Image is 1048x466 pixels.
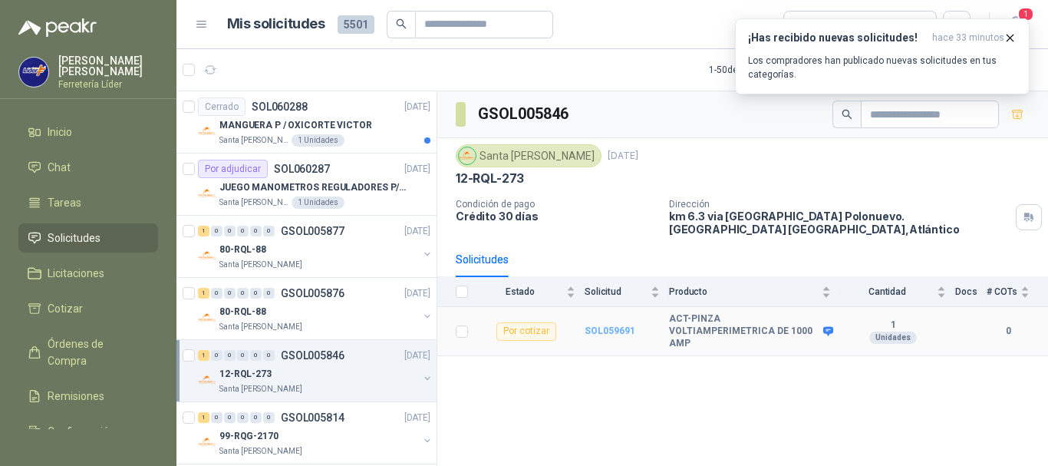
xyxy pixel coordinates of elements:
[404,162,430,177] p: [DATE]
[669,313,819,349] b: ACT-PINZA VOLTIAMPERIMETRICA DE 1000 AMP
[274,164,330,174] p: SOL060287
[987,277,1048,307] th: # COTs
[48,423,115,440] span: Configuración
[198,97,246,116] div: Cerrado
[456,210,657,223] p: Crédito 30 días
[669,199,1010,210] p: Dirección
[585,286,648,297] span: Solicitud
[669,286,819,297] span: Producto
[18,188,158,217] a: Tareas
[48,159,71,176] span: Chat
[211,226,222,236] div: 0
[669,277,840,307] th: Producto
[840,286,934,297] span: Cantidad
[748,54,1017,81] p: Los compradores han publicado nuevas solicitudes en tus categorías.
[219,197,288,209] p: Santa [PERSON_NAME]
[281,350,344,361] p: GSOL005846
[198,288,209,299] div: 1
[793,16,826,33] div: Todas
[224,288,236,299] div: 0
[219,321,302,333] p: Santa [PERSON_NAME]
[227,13,325,35] h1: Mis solicitudes
[224,350,236,361] div: 0
[211,288,222,299] div: 0
[237,226,249,236] div: 0
[219,243,266,257] p: 80-RQL-88
[292,197,344,209] div: 1 Unidades
[198,222,433,271] a: 1 0 0 0 0 0 GSOL005877[DATE] Company Logo80-RQL-88Santa [PERSON_NAME]
[608,149,638,164] p: [DATE]
[987,286,1017,297] span: # COTs
[840,319,946,332] b: 1
[219,383,302,395] p: Santa [PERSON_NAME]
[735,18,1030,94] button: ¡Has recibido nuevas solicitudes!hace 33 minutos Los compradores han publicado nuevas solicitudes...
[1017,7,1034,21] span: 1
[18,18,97,37] img: Logo peakr
[48,335,143,369] span: Órdenes de Compra
[396,18,407,29] span: search
[18,294,158,323] a: Cotizar
[58,55,158,77] p: [PERSON_NAME] [PERSON_NAME]
[176,154,437,216] a: Por adjudicarSOL060287[DATE] Company LogoJUEGO MANOMETROS REGULADORES P/OXIGENOSanta [PERSON_NAME...
[338,15,374,34] span: 5501
[709,58,803,82] div: 1 - 50 de 938
[250,226,262,236] div: 0
[263,412,275,423] div: 0
[459,147,476,164] img: Company Logo
[18,417,158,446] a: Configuración
[18,117,158,147] a: Inicio
[250,288,262,299] div: 0
[219,367,272,382] p: 12-RQL-273
[198,371,216,389] img: Company Logo
[404,411,430,425] p: [DATE]
[496,322,556,341] div: Por cotizar
[1002,11,1030,38] button: 1
[198,184,216,203] img: Company Logo
[237,412,249,423] div: 0
[263,226,275,236] div: 0
[263,350,275,361] div: 0
[58,80,158,89] p: Ferretería Líder
[292,134,344,147] div: 1 Unidades
[842,109,852,120] span: search
[263,288,275,299] div: 0
[18,329,158,375] a: Órdenes de Compra
[198,284,433,333] a: 1 0 0 0 0 0 GSOL005876[DATE] Company Logo80-RQL-88Santa [PERSON_NAME]
[176,91,437,154] a: CerradoSOL060288[DATE] Company LogoMANGUERA P / OXICORTE VICTORSanta [PERSON_NAME]1 Unidades
[585,277,669,307] th: Solicitud
[198,433,216,451] img: Company Logo
[404,100,430,114] p: [DATE]
[198,122,216,140] img: Company Logo
[219,305,266,319] p: 80-RQL-88
[281,226,344,236] p: GSOL005877
[198,246,216,265] img: Company Logo
[250,412,262,423] div: 0
[456,199,657,210] p: Condición de pago
[48,194,81,211] span: Tareas
[281,288,344,299] p: GSOL005876
[198,346,433,395] a: 1 0 0 0 0 0 GSOL005846[DATE] Company Logo12-RQL-273Santa [PERSON_NAME]
[456,144,601,167] div: Santa [PERSON_NAME]
[219,259,302,271] p: Santa [PERSON_NAME]
[198,160,268,178] div: Por adjudicar
[955,277,987,307] th: Docs
[219,429,278,444] p: 99-RQG-2170
[48,265,104,282] span: Licitaciones
[281,412,344,423] p: GSOL005814
[48,230,101,246] span: Solicitudes
[932,31,1004,45] span: hace 33 minutos
[748,31,926,45] h3: ¡Has recibido nuevas solicitudes!
[18,259,158,288] a: Licitaciones
[48,300,83,317] span: Cotizar
[18,223,158,253] a: Solicitudes
[477,277,585,307] th: Estado
[48,124,72,140] span: Inicio
[219,180,410,195] p: JUEGO MANOMETROS REGULADORES P/OXIGENO
[252,101,308,112] p: SOL060288
[211,350,222,361] div: 0
[198,226,209,236] div: 1
[585,326,635,336] a: SOL059691
[237,288,249,299] div: 0
[237,350,249,361] div: 0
